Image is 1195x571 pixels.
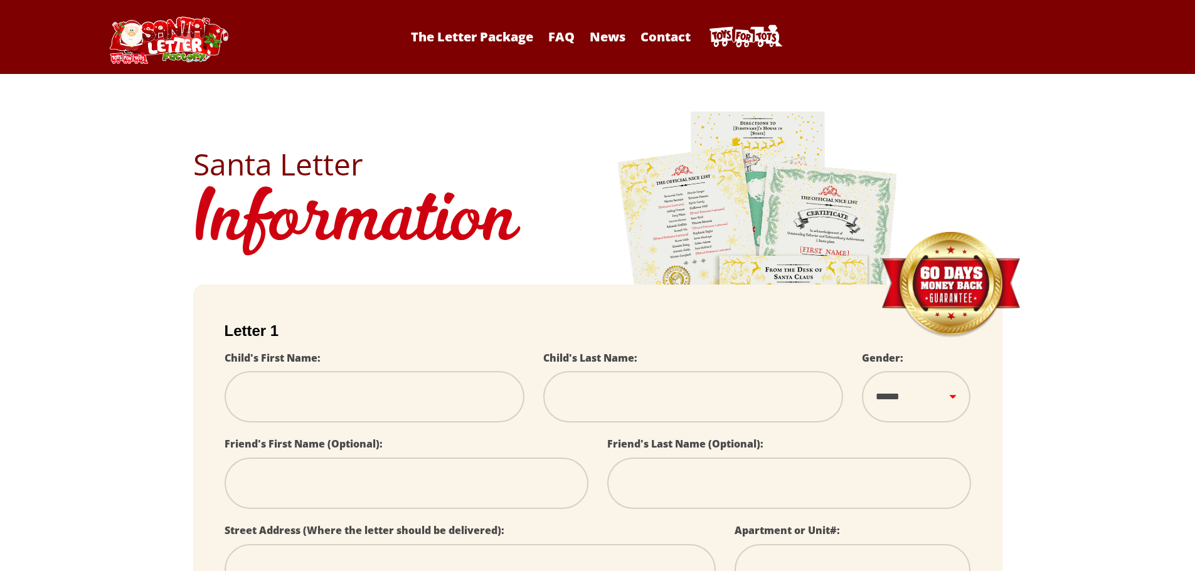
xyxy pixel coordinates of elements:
a: The Letter Package [405,28,539,45]
label: Friend's Last Name (Optional): [607,437,763,451]
label: Gender: [862,351,903,365]
label: Apartment or Unit#: [735,523,840,537]
label: Friend's First Name (Optional): [225,437,383,451]
label: Street Address (Where the letter should be delivered): [225,523,504,537]
label: Child's First Name: [225,351,321,365]
a: News [583,28,632,45]
h2: Letter 1 [225,322,971,340]
a: FAQ [542,28,581,45]
img: letters.png [617,110,899,460]
h2: Santa Letter [193,149,1002,179]
h1: Information [193,179,1002,266]
img: Money Back Guarantee [880,231,1021,338]
a: Contact [634,28,697,45]
img: Santa Letter Logo [105,16,231,64]
label: Child's Last Name: [543,351,637,365]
